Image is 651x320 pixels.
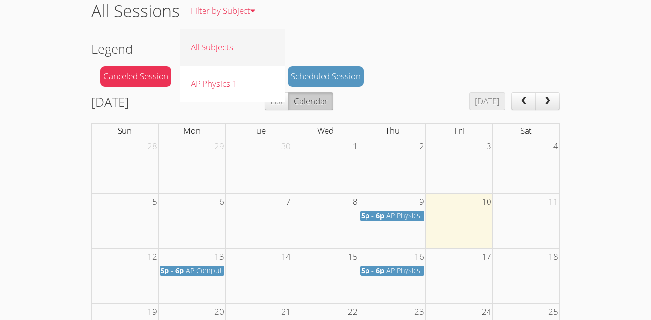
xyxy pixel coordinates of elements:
span: 23 [413,304,425,320]
a: AP Physics 1 [180,66,285,102]
span: 9 [418,194,425,210]
span: 16 [413,249,425,265]
span: 13 [213,249,225,265]
span: 20 [213,304,225,320]
span: 19 [146,304,158,320]
span: AP Computer Science [186,266,256,275]
a: 5p - 6p AP Physics 1 [360,266,424,276]
span: 14 [280,249,292,265]
span: 5 [151,194,158,210]
button: next [535,92,560,110]
span: 30 [280,138,292,155]
span: 24 [481,304,492,320]
span: 15 [347,249,359,265]
span: Tue [252,125,266,136]
button: Calendar [288,92,333,110]
span: Wed [317,125,334,136]
a: All Subjects [180,29,285,65]
span: 28 [146,138,158,155]
span: 2 [418,138,425,155]
span: AP Physics 1 [386,211,426,220]
span: 22 [347,304,359,320]
h2: [DATE] [91,92,129,111]
div: Canceled Session [100,66,171,87]
span: 1 [352,138,359,155]
span: 21 [280,304,292,320]
span: 8 [352,194,359,210]
span: AP Physics 1 [386,266,426,275]
div: Scheduled Session [288,66,364,87]
span: 6 [218,194,225,210]
button: prev [511,92,536,110]
span: 4 [552,138,559,155]
span: 7 [285,194,292,210]
span: 11 [547,194,559,210]
span: 25 [547,304,559,320]
span: 12 [146,249,158,265]
span: Sat [520,125,532,136]
span: Sun [118,125,132,136]
a: 5p - 6p AP Physics 1 [360,211,424,221]
button: [DATE] [469,92,505,110]
h2: Legend [91,40,560,58]
span: 10 [481,194,492,210]
span: Thu [385,125,400,136]
span: 5p - 6p [161,266,184,275]
span: 17 [481,249,492,265]
span: 29 [213,138,225,155]
span: 5p - 6p [361,266,384,275]
a: 5p - 6p AP Computer Science [160,266,224,276]
span: Fri [454,125,464,136]
span: 18 [547,249,559,265]
span: 3 [486,138,492,155]
span: 5p - 6p [361,211,384,220]
span: Mon [183,125,201,136]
